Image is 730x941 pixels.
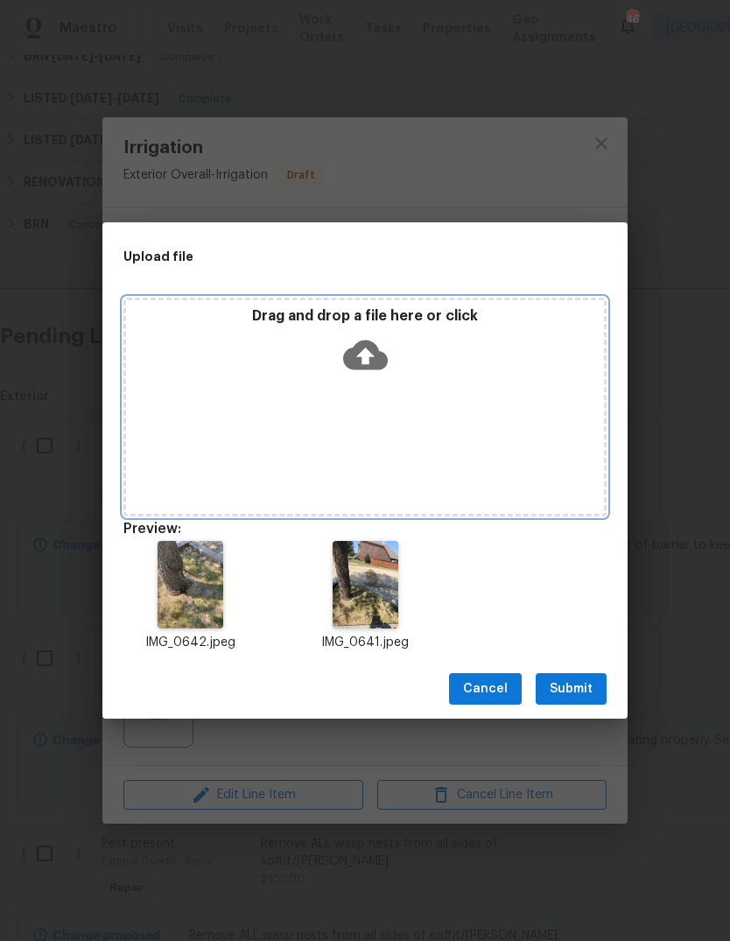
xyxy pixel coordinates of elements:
p: IMG_0642.jpeg [123,634,256,652]
img: 9k= [333,541,398,629]
p: Drag and drop a file here or click [126,307,604,326]
button: Cancel [449,673,522,706]
img: 9k= [158,541,223,629]
button: Submit [536,673,607,706]
span: Submit [550,678,593,700]
p: IMG_0641.jpeg [298,634,432,652]
span: Cancel [463,678,508,700]
h2: Upload file [123,247,528,266]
